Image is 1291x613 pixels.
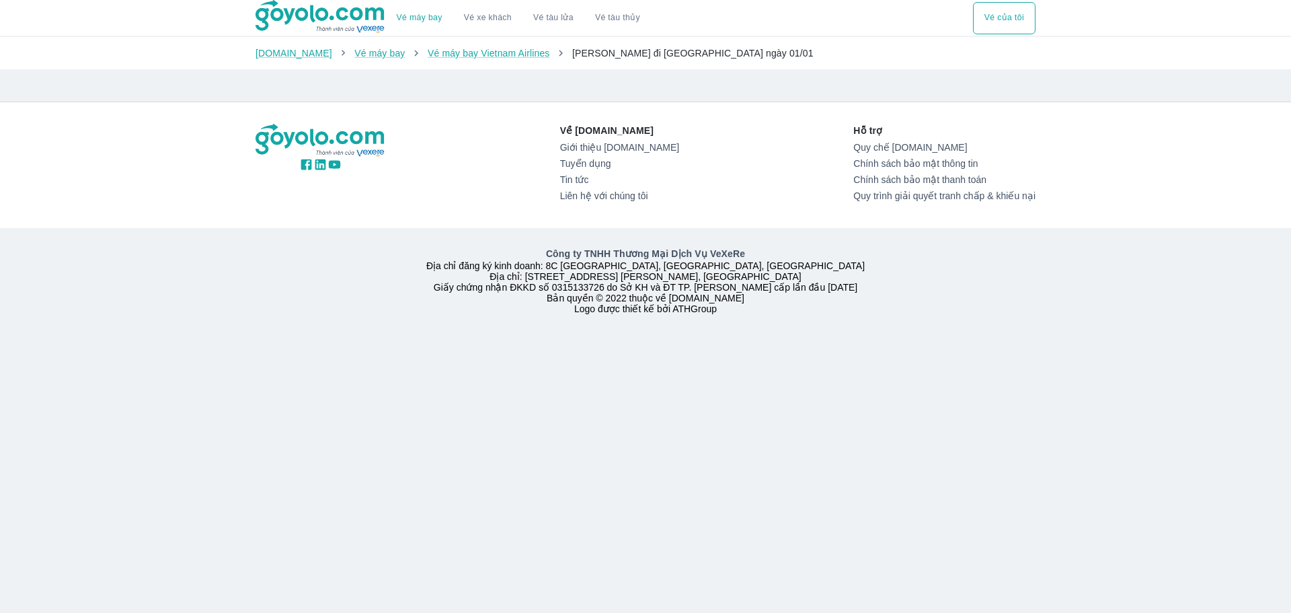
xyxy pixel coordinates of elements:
div: Địa chỉ đăng ký kinh doanh: 8C [GEOGRAPHIC_DATA], [GEOGRAPHIC_DATA], [GEOGRAPHIC_DATA] Địa chỉ: [... [247,247,1044,314]
nav: breadcrumb [256,46,1035,60]
a: Quy chế [DOMAIN_NAME] [853,142,1035,153]
a: Tin tức [560,174,679,185]
a: Vé xe khách [464,13,512,23]
div: choose transportation mode [386,2,651,34]
a: Vé tàu lửa [522,2,584,34]
a: Liên hệ với chúng tôi [560,190,679,201]
p: Về [DOMAIN_NAME] [560,124,679,137]
p: Hỗ trợ [853,124,1035,137]
button: Vé tàu thủy [584,2,651,34]
a: Tuyển dụng [560,158,679,169]
img: logo [256,124,386,157]
a: Chính sách bảo mật thanh toán [853,174,1035,185]
a: Giới thiệu [DOMAIN_NAME] [560,142,679,153]
button: Vé của tôi [973,2,1035,34]
span: [PERSON_NAME] đi [GEOGRAPHIC_DATA] ngày 01/01 [572,48,814,59]
a: Chính sách bảo mật thông tin [853,158,1035,169]
a: Quy trình giải quyết tranh chấp & khiếu nại [853,190,1035,201]
a: Vé máy bay [354,48,405,59]
p: Công ty TNHH Thương Mại Dịch Vụ VeXeRe [258,247,1033,260]
a: Vé máy bay [397,13,442,23]
div: choose transportation mode [973,2,1035,34]
a: Vé máy bay Vietnam Airlines [428,48,550,59]
a: [DOMAIN_NAME] [256,48,332,59]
